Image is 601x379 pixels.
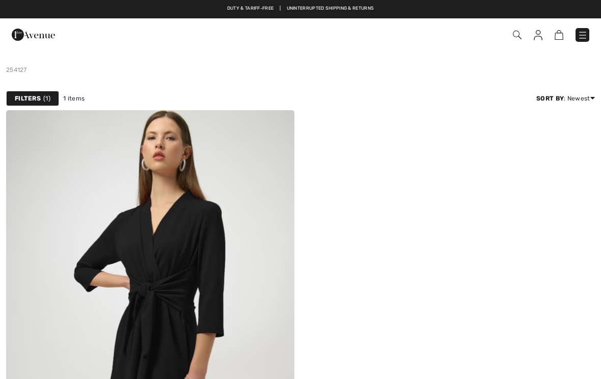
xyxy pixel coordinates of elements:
a: 1ère Avenue [12,29,55,39]
img: 1ère Avenue [12,24,55,45]
img: My Info [534,30,542,40]
img: Menu [578,30,588,40]
img: Shopping Bag [555,30,563,40]
a: 254127 [6,66,27,73]
span: 1 items [63,94,85,103]
div: : Newest [536,94,595,103]
img: Search [513,31,522,39]
strong: Sort By [536,95,564,102]
strong: Filters [15,94,41,103]
span: 1 [43,94,50,103]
